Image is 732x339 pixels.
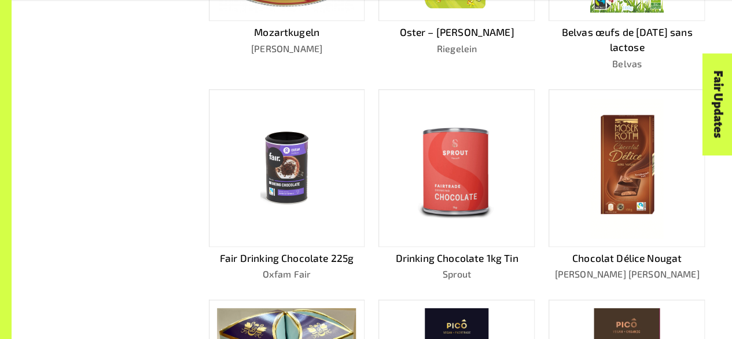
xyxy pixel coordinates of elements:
[378,25,535,40] p: Oster – [PERSON_NAME]
[209,267,365,281] p: Oxfam Fair
[209,251,365,266] p: Fair Drinking Chocolate 225g
[209,89,365,282] a: Fair Drinking Chocolate 225gOxfam Fair
[378,42,535,56] p: Riegelein
[378,267,535,281] p: Sprout
[549,267,705,281] p: [PERSON_NAME] [PERSON_NAME]
[549,89,705,282] a: Chocolat Délice Nougat[PERSON_NAME] [PERSON_NAME]
[549,57,705,71] p: Belvas
[209,25,365,40] p: Mozartkugeln
[549,251,705,266] p: Chocolat Délice Nougat
[378,89,535,282] a: Drinking Chocolate 1kg TinSprout
[209,42,365,56] p: [PERSON_NAME]
[549,25,705,55] p: Belvas œufs de [DATE] sans lactose
[378,251,535,266] p: Drinking Chocolate 1kg Tin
